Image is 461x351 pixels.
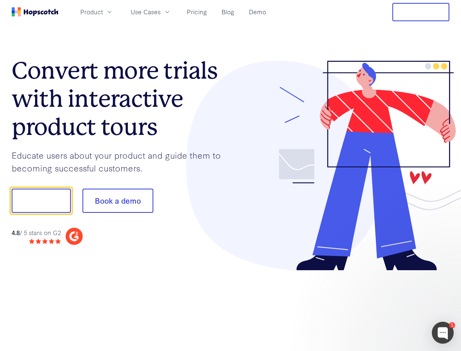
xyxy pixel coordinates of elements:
a: Blog [219,6,237,18]
div: / 5 stars on G2 [12,228,61,237]
h1: Convert more trials with interactive product tours [12,57,231,141]
button: Show me! [12,189,71,213]
p: Educate users about your product and guide them to becoming successful customers. [12,149,231,174]
div: 1 [449,322,455,328]
button: Use Cases [126,6,175,18]
span: Product [80,7,103,16]
span: Use Cases [131,7,161,16]
a: Home [12,7,58,16]
a: Demo [246,6,269,18]
strong: 4.8 [12,228,20,237]
a: Pricing [184,6,210,18]
button: Book a demo [82,189,153,213]
button: Free Trial [392,3,449,21]
button: Product [76,6,118,18]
